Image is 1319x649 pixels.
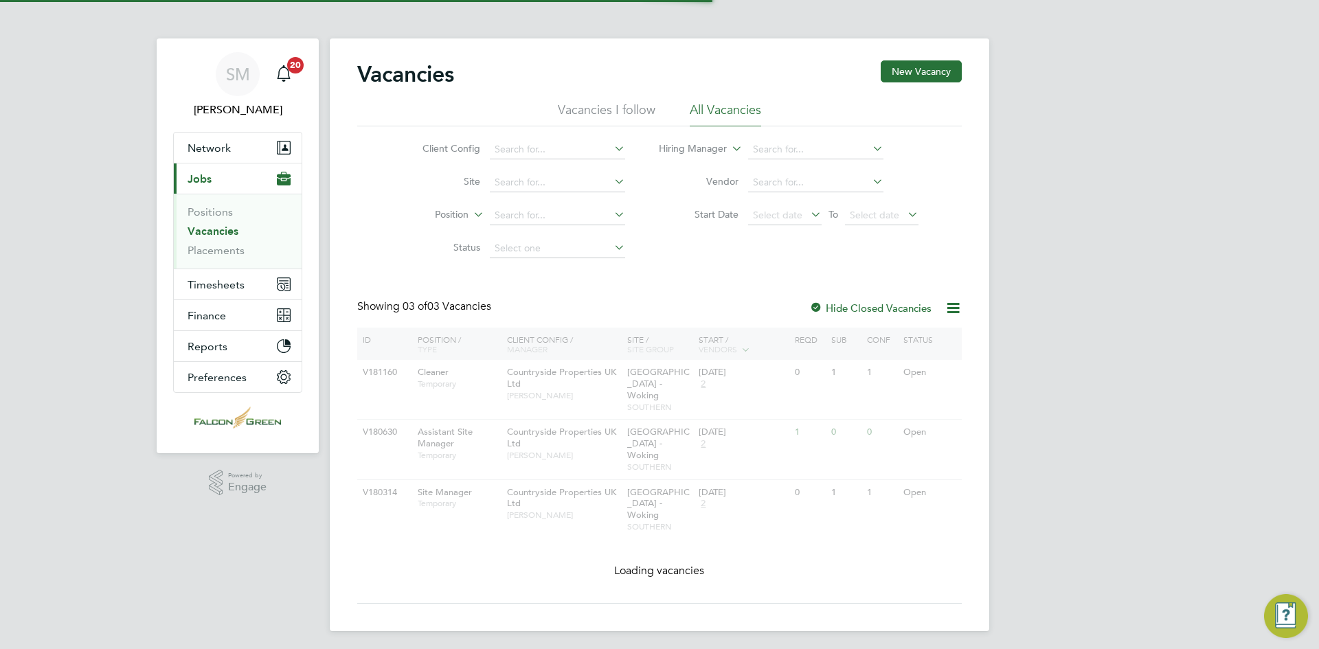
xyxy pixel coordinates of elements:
label: Hide Closed Vacancies [809,301,932,315]
a: Go to home page [173,407,302,429]
button: Finance [174,300,302,330]
span: 03 Vacancies [403,299,491,313]
button: Timesheets [174,269,302,299]
label: Vendor [659,175,739,187]
input: Search for... [490,173,625,192]
img: falcongreen-logo-retina.png [194,407,281,429]
span: 20 [287,57,304,73]
h2: Vacancies [357,60,454,88]
label: Position [390,208,469,222]
span: 03 of [403,299,427,313]
li: All Vacancies [690,102,761,126]
li: Vacancies I follow [558,102,655,126]
div: Showing [357,299,494,314]
span: Preferences [188,371,247,384]
a: Placements [188,244,245,257]
button: Network [174,133,302,163]
label: Hiring Manager [648,142,727,156]
span: Powered by [228,470,267,481]
button: Reports [174,331,302,361]
input: Select one [490,239,625,258]
span: Network [188,141,231,155]
button: Engage Resource Center [1264,594,1308,638]
span: Reports [188,340,227,353]
label: Status [401,241,480,253]
span: Select date [753,209,802,221]
input: Search for... [748,140,883,159]
span: Shauna McNelis [173,102,302,118]
a: SM[PERSON_NAME] [173,52,302,118]
label: Start Date [659,208,739,220]
span: Finance [188,309,226,322]
a: Positions [188,205,233,218]
a: 20 [270,52,297,96]
span: Jobs [188,172,212,185]
span: Select date [850,209,899,221]
span: SM [226,65,250,83]
a: Powered byEngage [209,470,267,496]
button: New Vacancy [881,60,962,82]
span: Engage [228,481,267,493]
label: Client Config [401,142,480,155]
span: To [824,205,842,223]
input: Search for... [748,173,883,192]
input: Search for... [490,206,625,225]
button: Preferences [174,362,302,392]
button: Jobs [174,163,302,194]
div: Jobs [174,194,302,269]
a: Vacancies [188,225,238,238]
span: Timesheets [188,278,245,291]
input: Search for... [490,140,625,159]
label: Site [401,175,480,187]
nav: Main navigation [157,38,319,453]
